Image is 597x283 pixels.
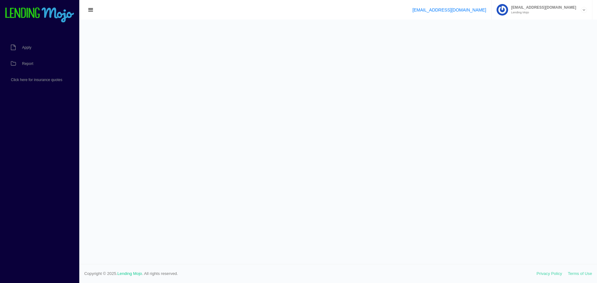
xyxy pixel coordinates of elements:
img: logo-small.png [5,7,75,23]
a: [EMAIL_ADDRESS][DOMAIN_NAME] [412,7,486,12]
span: Click here for insurance quotes [11,78,62,82]
span: Report [22,62,33,66]
span: Apply [22,46,31,49]
small: Lending Mojo [508,11,576,14]
a: Privacy Policy [537,271,562,276]
a: Terms of Use [568,271,592,276]
a: Lending Mojo [118,271,142,276]
span: [EMAIL_ADDRESS][DOMAIN_NAME] [508,6,576,9]
span: Copyright © 2025. . All rights reserved. [84,271,537,277]
img: Profile image [497,4,508,16]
